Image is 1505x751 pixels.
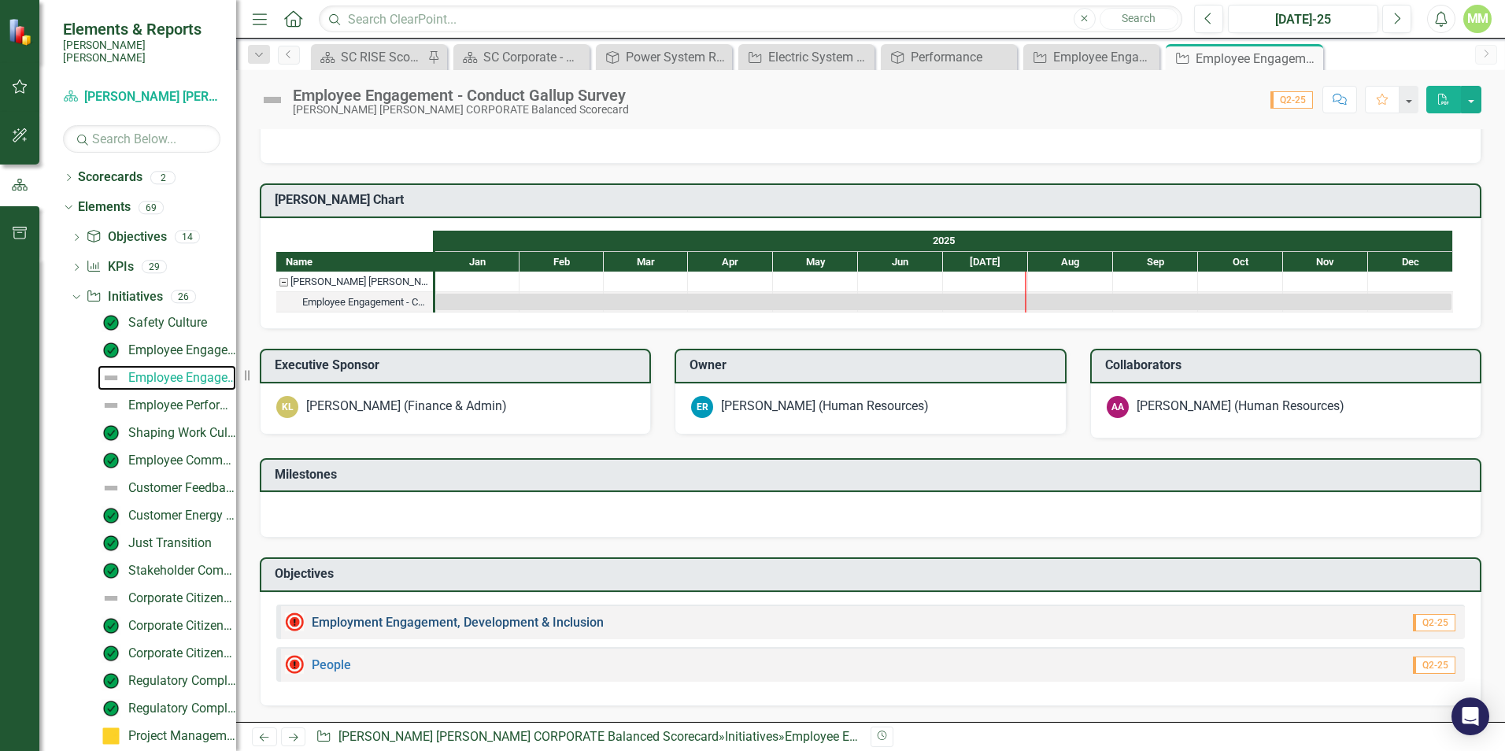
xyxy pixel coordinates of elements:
span: Q2-25 [1270,91,1313,109]
div: Electric System Expansion - Agile Planning Process [768,47,871,67]
div: [PERSON_NAME] (Human Resources) [721,398,929,416]
div: [PERSON_NAME] [PERSON_NAME] CORPORATE Balanced Scorecard [293,104,629,116]
a: Performance [885,47,1013,67]
div: 26 [171,290,196,303]
a: Initiatives [86,288,162,306]
div: 14 [175,231,200,244]
div: Sep [1113,252,1198,272]
h3: [PERSON_NAME] Chart [275,193,1472,207]
div: Employee Performance Management [128,398,236,412]
div: SC RISE Scorecard - Welcome to ClearPoint [341,47,423,67]
div: Mar [604,252,688,272]
img: On Target [102,506,120,525]
div: 29 [142,261,167,274]
div: [PERSON_NAME] (Finance & Admin) [306,398,507,416]
div: Customer Energy Management [128,509,236,523]
a: SC Corporate - Welcome to ClearPoint [457,47,586,67]
h3: Collaborators [1105,358,1472,372]
div: Open Intercom Messenger [1451,697,1489,735]
div: Customer Feedback [128,481,236,495]
div: Employee Engagement - Conduct Gallup Survey [785,729,1048,744]
span: Q2-25 [1413,657,1455,674]
small: [PERSON_NAME] [PERSON_NAME] [63,39,220,65]
img: ClearPoint Strategy [8,18,35,46]
img: Not Defined [260,87,285,113]
h3: Objectives [275,567,1472,581]
img: On Target [102,534,120,553]
a: Initiatives [725,729,778,744]
span: Q2-25 [1413,614,1455,631]
a: People [312,657,351,672]
a: Customer Energy Management [98,503,236,528]
img: Not Meeting Target [285,655,304,674]
div: SC Corporate - Welcome to ClearPoint [483,47,586,67]
div: Safety Culture [128,316,207,330]
input: Search Below... [63,125,220,153]
div: Corporate Citizenship: Supplier Diversity [128,646,236,660]
div: Task: Start date: 2025-01-01 End date: 2025-12-31 [276,292,433,313]
div: Corporate Citizenship: Community Outreach [128,591,236,605]
img: On Target [102,561,120,580]
a: Project Management: Capital 10-Year Plan [98,723,236,749]
div: Jun [858,252,943,272]
a: Power System Reliability [600,47,728,67]
div: [PERSON_NAME] [PERSON_NAME] CORPORATE Balanced Scorecard [290,272,428,292]
img: Not Meeting Target [285,612,304,631]
div: Corporate Citizenship: Economic Development [128,619,236,633]
a: Employee Communications [98,448,236,473]
a: SC RISE Scorecard - Welcome to ClearPoint [315,47,423,67]
div: Feb [520,252,604,272]
h3: Milestones [275,468,1472,482]
button: MM [1463,5,1492,33]
div: 2 [150,171,176,184]
a: KPIs [86,258,133,276]
input: Search ClearPoint... [319,6,1182,33]
div: Employee Communications [128,453,236,468]
img: Not Defined [102,368,120,387]
div: Employee Engagement - Action Plans [1053,47,1156,67]
div: Employee Engagement - Conduct Gallup Survey [276,292,433,313]
div: Stakeholder Communications [128,564,236,578]
div: Employee Engagement - Conduct Gallup Survey [302,292,428,313]
div: » » [316,728,859,746]
img: On Target [102,616,120,635]
a: Corporate Citizenship: Economic Development [98,613,236,638]
div: Employee Engagement - Action Plans [128,343,236,357]
h3: Owner [690,358,1056,372]
div: Task: Santee Cooper CORPORATE Balanced Scorecard Start date: 2025-01-01 End date: 2025-01-02 [276,272,433,292]
div: Aug [1028,252,1113,272]
a: Employee Performance Management [98,393,236,418]
div: Santee Cooper CORPORATE Balanced Scorecard [276,272,433,292]
div: 69 [139,201,164,214]
div: Name [276,252,433,272]
div: Nov [1283,252,1368,272]
a: Stakeholder Communications [98,558,236,583]
a: Just Transition [98,531,212,556]
a: Employee Engagement - Action Plans [98,338,236,363]
div: Power System Reliability [626,47,728,67]
a: Scorecards [78,168,142,187]
img: Not Defined [102,589,120,608]
img: On Target [102,341,120,360]
a: Employee Engagement - Conduct Gallup Survey [98,365,236,390]
a: Objectives [86,228,166,246]
div: Employee Engagement - Conduct Gallup Survey [293,87,629,104]
div: Regulatory Compliance: GHG Rule [128,701,236,716]
a: Elements [78,198,131,216]
img: On Target [102,644,120,663]
div: Performance [911,47,1013,67]
a: [PERSON_NAME] [PERSON_NAME] CORPORATE Balanced Scorecard [63,88,220,106]
div: Shaping Work Culture [128,426,236,440]
img: Not Defined [102,479,120,498]
div: Dec [1368,252,1453,272]
div: Regulatory Compliance: FERC 881 [128,674,236,688]
span: Search [1122,12,1156,24]
div: Jul [943,252,1028,272]
span: Elements & Reports [63,20,220,39]
a: Corporate Citizenship: Supplier Diversity [98,641,236,666]
img: On Target [102,424,120,442]
div: Employee Engagement - Conduct Gallup Survey [128,371,236,385]
a: Corporate Citizenship: Community Outreach [98,586,236,611]
a: Safety Culture [98,310,207,335]
a: Electric System Expansion - Agile Planning Process [742,47,871,67]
